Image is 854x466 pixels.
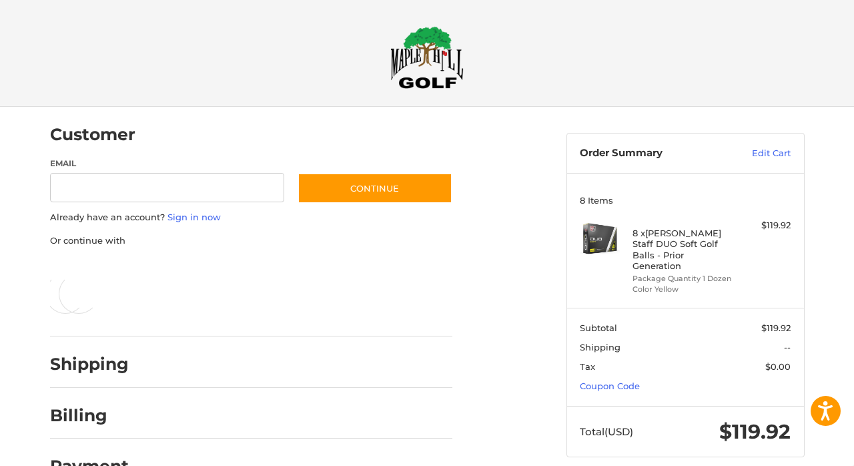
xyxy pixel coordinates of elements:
h3: Order Summary [580,147,723,160]
span: Subtotal [580,322,617,333]
a: Sign in now [167,212,221,222]
span: Total (USD) [580,425,633,438]
p: Or continue with [50,234,452,248]
label: Email [50,158,285,170]
h2: Billing [50,405,128,426]
h3: 8 Items [580,195,791,206]
h2: Shipping [50,354,129,375]
span: $0.00 [765,361,791,372]
a: Coupon Code [580,381,640,391]
a: Edit Cart [723,147,791,160]
h2: Customer [50,124,135,145]
li: Color Yellow [632,284,735,295]
span: $119.92 [761,322,791,333]
li: Package Quantity 1 Dozen [632,273,735,284]
span: -- [784,342,791,353]
span: Tax [580,361,595,372]
div: $119.92 [738,219,791,232]
button: Continue [298,173,452,204]
span: Shipping [580,342,620,353]
h4: 8 x [PERSON_NAME] Staff DUO Soft Golf Balls - Prior Generation [632,228,735,271]
img: Maple Hill Golf [390,26,464,89]
span: $119.92 [719,419,791,444]
p: Already have an account? [50,211,452,224]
